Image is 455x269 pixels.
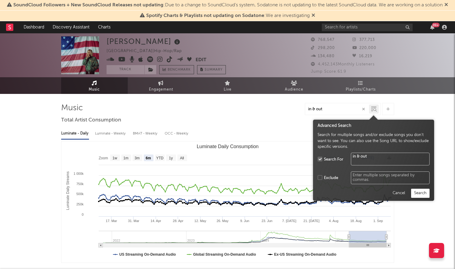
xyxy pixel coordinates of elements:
text: 1m [123,156,128,160]
text: 31. Mar [128,219,139,223]
text: 1. Sep [373,219,383,223]
div: Luminate - Daily [61,128,89,139]
div: Advanced Search [318,123,430,129]
text: Luminate Daily Streams [66,171,70,210]
button: Search [411,189,430,198]
span: 377,713 [352,38,375,42]
a: Live [194,77,261,94]
button: 99+ [430,25,434,30]
text: 7. [DATE] [282,219,296,223]
a: Music [61,77,128,94]
div: 99 + [432,23,440,27]
span: Dismiss [444,3,448,8]
input: Search for artists [322,24,413,31]
span: Live [224,86,232,93]
span: 768,547 [311,38,335,42]
text: 14. Apr [150,219,161,223]
span: SoundCloud Followers + New SoundCloud Releases not updating [13,3,163,8]
text: 26. May [216,219,229,223]
span: Music [89,86,100,93]
span: Benchmark [168,66,191,74]
a: Charts [94,21,115,33]
a: Engagement [128,77,194,94]
a: Dashboard [19,21,48,33]
span: 4,452,143 Monthly Listeners [311,62,375,66]
span: Audience [285,86,303,93]
a: Discovery Assistant [48,21,94,33]
text: Global Streaming On-Demand Audio [193,252,256,257]
text: Zoom [99,156,108,160]
button: Edit [196,56,206,64]
div: BMAT - Weekly [133,128,159,139]
text: 6m [146,156,151,160]
text: US Streaming On-Demand Audio [119,252,176,257]
div: OCC - Weekly [165,128,189,139]
div: [GEOGRAPHIC_DATA] | Hip-Hop/Rap [107,48,189,55]
span: Dismiss [312,13,315,18]
text: Luminate Daily Consumption [196,144,259,149]
svg: Luminate Daily Consumption [61,141,394,263]
text: 1 000k [73,172,84,175]
text: 28. Apr [173,219,183,223]
text: 0 [81,213,83,216]
div: Exclude [324,175,338,181]
span: Spotify Charts & Playlists not updating on Sodatone [146,13,264,18]
text: 250k [76,202,84,206]
button: Cancel [389,189,408,198]
text: 1w [112,156,117,160]
text: 750k [76,182,84,186]
text: 4. Aug [329,219,338,223]
span: : Due to a change to SoundCloud's system, Sodatone is not updating to the latest SoundCloud data.... [13,3,443,8]
button: Track [107,65,144,74]
span: Total Artist Consumption [61,117,121,124]
text: 18. Aug [350,219,361,223]
div: Search For [324,157,343,163]
div: Search for multiple songs and/or exclude songs you don't want to see. You can also use the Song U... [318,132,430,150]
a: Audience [261,77,328,94]
textarea: in & out [351,153,430,165]
text: All [180,156,184,160]
span: : We are investigating [146,13,310,18]
text: YTD [156,156,163,160]
span: 16,219 [352,54,372,58]
input: Search by song name or URL [305,107,369,112]
text: 12. May [194,219,206,223]
span: 220,000 [352,46,376,50]
span: 298,200 [311,46,335,50]
a: Playlists/Charts [328,77,394,94]
span: Playlists/Charts [346,86,376,93]
text: Ex-US Streaming On-Demand Audio [274,252,336,257]
span: Summary [205,68,223,71]
button: Summary [197,65,226,74]
text: 23. Jun [261,219,272,223]
text: 9. Jun [240,219,249,223]
text: 21. [DATE] [303,219,319,223]
span: 134,480 [311,54,335,58]
span: Engagement [149,86,173,93]
text: 3m [134,156,140,160]
span: Jump Score: 61.9 [311,70,346,74]
div: Luminate - Weekly [95,128,127,139]
a: Benchmark [159,65,194,74]
text: 500k [76,192,84,196]
text: 1y [169,156,173,160]
div: [PERSON_NAME] [107,36,182,46]
text: 17. Mar [106,219,117,223]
